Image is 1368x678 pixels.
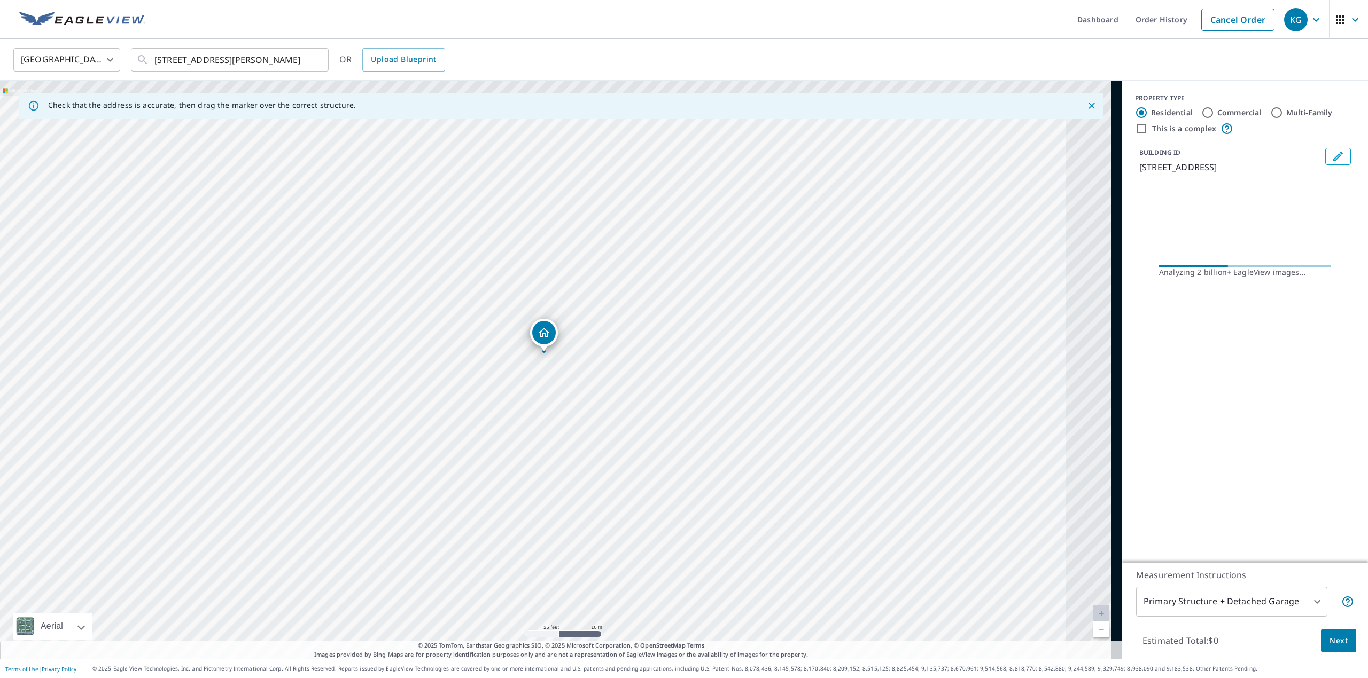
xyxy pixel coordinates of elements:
[13,613,92,640] div: Aerial
[371,53,436,66] span: Upload Blueprint
[1341,595,1354,608] span: Your report will include the primary structure and a detached garage if one exists.
[1151,107,1193,118] label: Residential
[339,48,445,72] div: OR
[530,319,558,352] div: Dropped pin, building 1, Residential property, 8209 Swan Park Dr Denton, TX 76210
[1135,93,1355,103] div: PROPERTY TYPE
[5,666,76,672] p: |
[1330,634,1348,648] span: Next
[5,665,38,673] a: Terms of Use
[1321,629,1356,653] button: Next
[1139,148,1180,157] p: BUILDING ID
[1286,107,1333,118] label: Multi-Family
[1093,621,1109,637] a: Current Level 20, Zoom Out
[418,641,705,650] span: © 2025 TomTom, Earthstar Geographics SIO, © 2025 Microsoft Corporation, ©
[1159,267,1331,278] div: Analyzing 2 billion+ EagleView images…
[362,48,445,72] a: Upload Blueprint
[37,613,66,640] div: Aerial
[1134,629,1227,652] p: Estimated Total: $0
[1136,587,1327,617] div: Primary Structure + Detached Garage
[92,665,1363,673] p: © 2025 Eagle View Technologies, Inc. and Pictometry International Corp. All Rights Reserved. Repo...
[48,100,356,110] p: Check that the address is accurate, then drag the marker over the correct structure.
[687,641,705,649] a: Terms
[1136,569,1354,581] p: Measurement Instructions
[1093,605,1109,621] a: Current Level 20, Zoom In Disabled
[154,45,307,75] input: Search by address or latitude-longitude
[1139,161,1321,174] p: [STREET_ADDRESS]
[1152,123,1216,134] label: This is a complex
[1085,99,1099,113] button: Close
[640,641,685,649] a: OpenStreetMap
[42,665,76,673] a: Privacy Policy
[1325,148,1351,165] button: Edit building 1
[13,45,120,75] div: [GEOGRAPHIC_DATA]
[1201,9,1274,31] a: Cancel Order
[1284,8,1308,31] div: KG
[1217,107,1262,118] label: Commercial
[19,12,145,28] img: EV Logo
